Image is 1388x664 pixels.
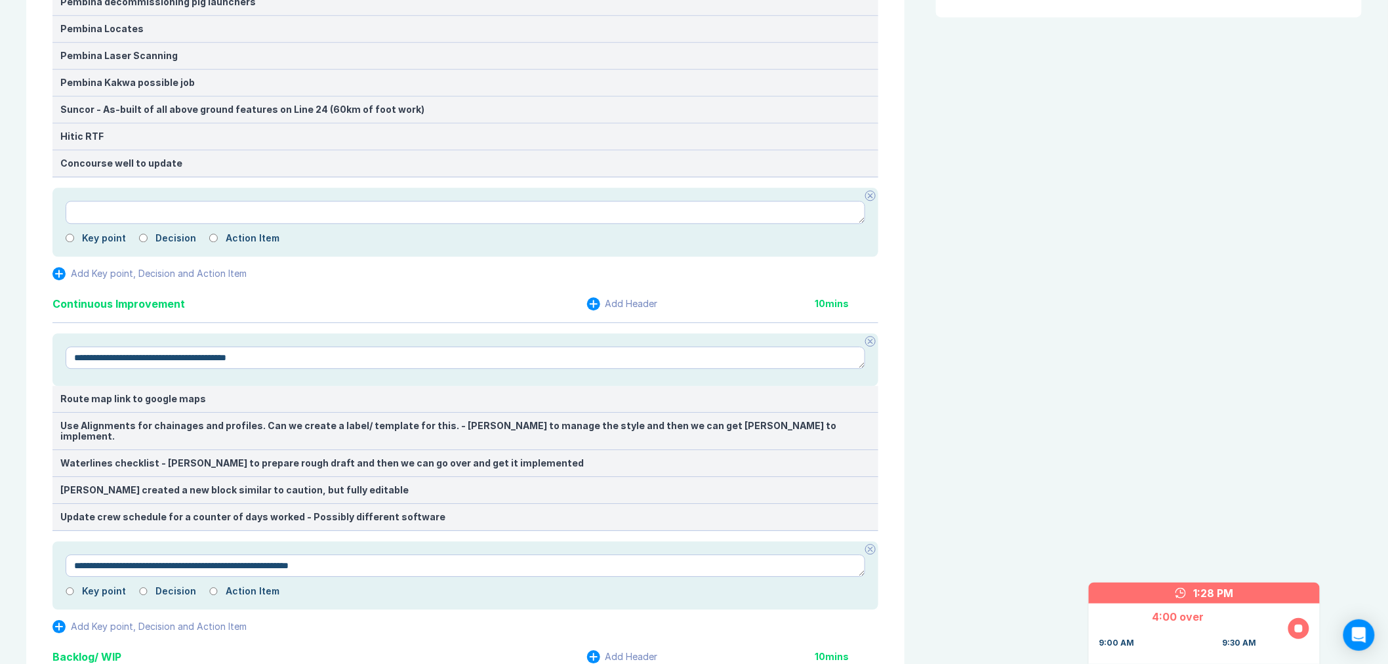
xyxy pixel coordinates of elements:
[226,586,279,596] label: Action Item
[60,158,870,169] div: Concourse well to update
[52,296,185,312] div: Continuous Improvement
[1343,619,1375,651] div: Open Intercom Messenger
[226,233,279,243] label: Action Item
[71,621,247,632] div: Add Key point, Decision and Action Item
[815,652,878,662] div: 10 mins
[605,652,658,662] div: Add Header
[587,297,658,310] button: Add Header
[1223,638,1257,648] div: 9:30 AM
[60,131,870,142] div: Hitic RTF
[60,24,870,34] div: Pembina Locates
[60,104,870,115] div: Suncor - As-built of all above ground features on Line 24 (60km of foot work)
[1099,638,1135,648] div: 9:00 AM
[60,512,870,522] div: Update crew schedule for a counter of days worked - Possibly different software
[52,620,247,633] button: Add Key point, Decision and Action Item
[1099,609,1257,625] div: 4:00 over
[155,233,196,243] label: Decision
[60,485,870,495] div: [PERSON_NAME] created a new block similar to caution, but fully editable
[155,586,196,596] label: Decision
[60,458,870,468] div: Waterlines checklist - [PERSON_NAME] to prepare rough draft and then we can go over and get it im...
[60,394,870,404] div: Route map link to google maps
[71,268,247,279] div: Add Key point, Decision and Action Item
[82,233,126,243] label: Key point
[587,650,658,663] button: Add Header
[1194,585,1234,601] div: 1:28 PM
[60,421,870,442] div: Use Alignments for chainages and profiles. Can we create a label/ template for this. - [PERSON_NA...
[60,51,870,61] div: Pembina Laser Scanning
[52,267,247,280] button: Add Key point, Decision and Action Item
[82,586,126,596] label: Key point
[60,77,870,88] div: Pembina Kakwa possible job
[605,299,658,309] div: Add Header
[815,299,878,309] div: 10 mins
